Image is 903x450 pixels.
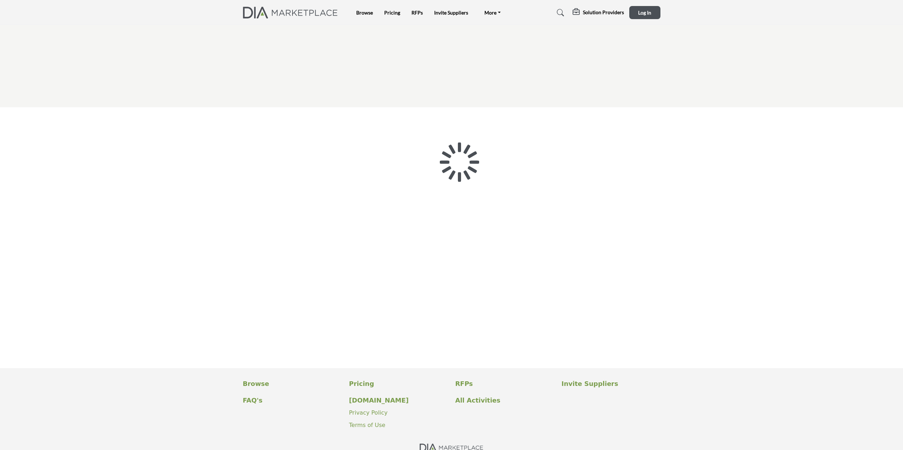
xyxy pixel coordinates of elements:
a: Invite Suppliers [562,379,660,388]
a: Pricing [384,10,400,16]
img: Site Logo [243,7,342,18]
a: FAQ's [243,395,342,405]
div: Solution Providers [573,8,624,17]
a: Invite Suppliers [434,10,468,16]
a: Browse [243,379,342,388]
a: RFPs [455,379,554,388]
a: More [479,8,506,18]
button: Log In [629,6,660,19]
span: Log In [638,10,651,16]
a: Search [550,7,569,18]
a: All Activities [455,395,554,405]
a: Pricing [349,379,448,388]
h5: Solution Providers [583,9,624,16]
a: [DOMAIN_NAME] [349,395,448,405]
a: Privacy Policy [349,409,388,416]
a: Terms of Use [349,422,386,428]
a: RFPs [411,10,423,16]
a: Browse [356,10,373,16]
